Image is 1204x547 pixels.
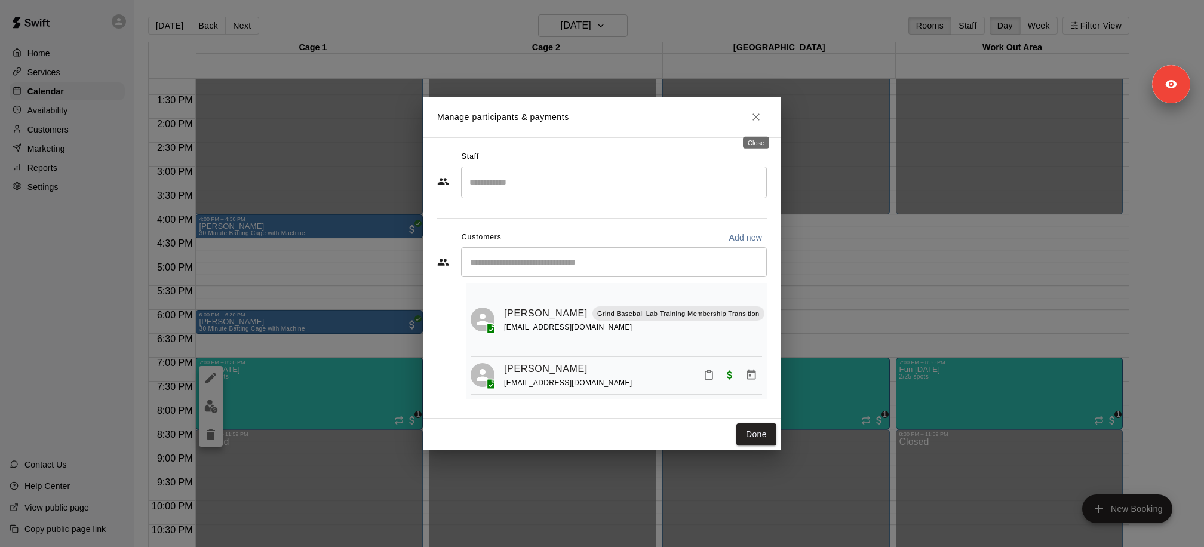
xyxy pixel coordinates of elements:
[504,361,588,377] a: [PERSON_NAME]
[504,306,588,321] a: [PERSON_NAME]
[504,379,632,387] span: [EMAIL_ADDRESS][DOMAIN_NAME]
[471,363,494,387] div: Zachary Allaire
[437,111,569,124] p: Manage participants & payments
[471,308,494,331] div: Evan Schuster
[741,364,762,386] button: Manage bookings & payment
[743,137,769,149] div: Close
[729,232,762,244] p: Add new
[699,365,719,385] button: Mark attendance
[437,176,449,188] svg: Staff
[764,313,786,323] span: Has not paid
[504,323,632,331] span: [EMAIL_ADDRESS][DOMAIN_NAME]
[764,288,785,308] button: Mark attendance
[724,228,767,247] button: Add new
[461,247,767,277] div: Start typing to search customers...
[736,423,776,445] button: Done
[437,256,449,268] svg: Customers
[597,309,760,319] p: Grind Baseball Lab Training Membership Transition
[719,370,741,380] span: Paid with Other
[764,330,786,351] button: Manage bookings & payment
[745,106,767,128] button: Close
[462,228,502,247] span: Customers
[461,167,767,198] div: Search staff
[462,147,479,167] span: Staff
